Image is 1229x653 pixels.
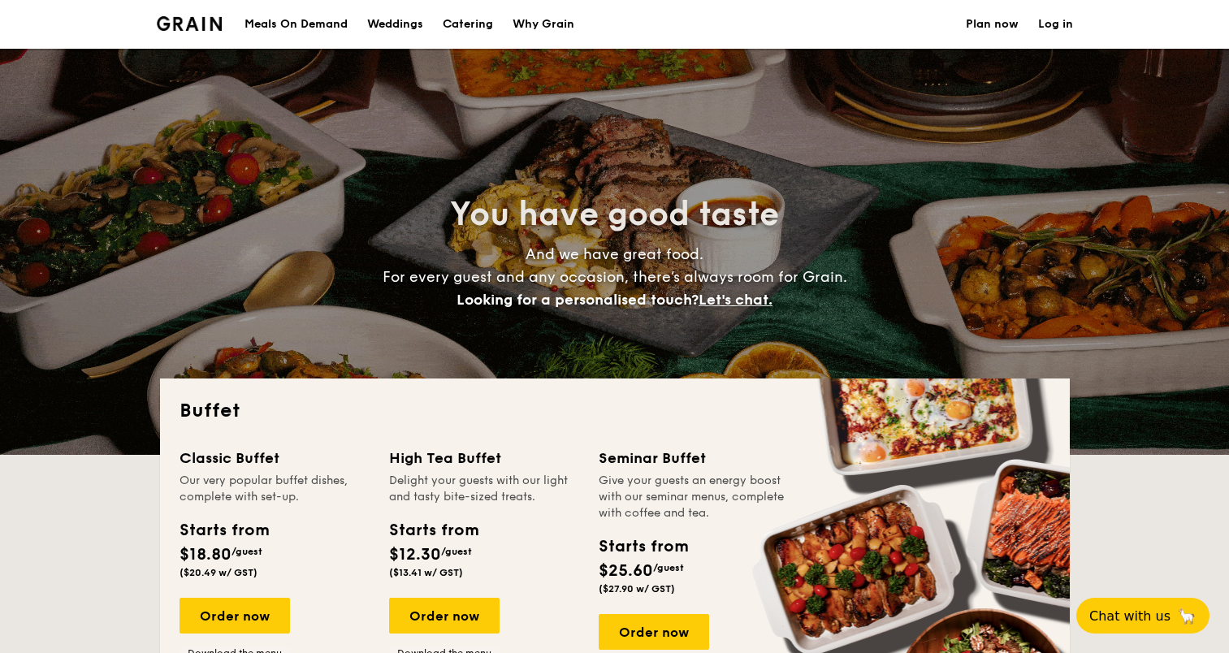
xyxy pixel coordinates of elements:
a: Logotype [157,16,223,31]
span: $25.60 [599,561,653,581]
div: Order now [389,598,500,634]
div: Delight your guests with our light and tasty bite-sized treats. [389,473,579,505]
span: ($27.90 w/ GST) [599,583,675,595]
div: Classic Buffet [180,447,370,469]
span: Looking for a personalised touch? [457,291,699,309]
span: /guest [232,546,262,557]
span: ($20.49 w/ GST) [180,567,257,578]
div: Starts from [389,518,478,543]
span: 🦙 [1177,607,1197,625]
img: Grain [157,16,223,31]
div: Starts from [599,534,687,559]
div: High Tea Buffet [389,447,579,469]
div: Starts from [180,518,268,543]
span: You have good taste [450,195,779,234]
button: Chat with us🦙 [1076,598,1210,634]
span: Chat with us [1089,608,1171,624]
div: Order now [180,598,290,634]
div: Give your guests an energy boost with our seminar menus, complete with coffee and tea. [599,473,789,521]
span: ($13.41 w/ GST) [389,567,463,578]
span: And we have great food. For every guest and any occasion, there’s always room for Grain. [383,245,847,309]
div: Our very popular buffet dishes, complete with set-up. [180,473,370,505]
span: /guest [653,562,684,573]
div: Seminar Buffet [599,447,789,469]
span: $18.80 [180,545,232,564]
span: Let's chat. [699,291,772,309]
h2: Buffet [180,398,1050,424]
span: $12.30 [389,545,441,564]
span: /guest [441,546,472,557]
div: Order now [599,614,709,650]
